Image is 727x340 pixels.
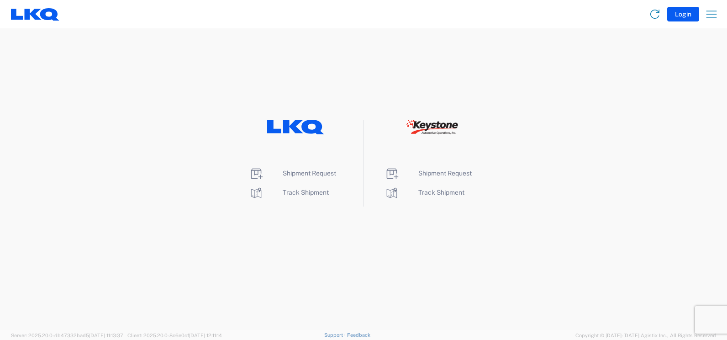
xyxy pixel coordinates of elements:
[249,189,329,196] a: Track Shipment
[283,189,329,196] span: Track Shipment
[385,170,472,177] a: Shipment Request
[249,170,336,177] a: Shipment Request
[283,170,336,177] span: Shipment Request
[89,333,123,338] span: [DATE] 11:13:37
[385,189,464,196] a: Track Shipment
[418,170,472,177] span: Shipment Request
[418,189,464,196] span: Track Shipment
[127,333,222,338] span: Client: 2025.20.0-8c6e0cf
[347,332,370,338] a: Feedback
[189,333,222,338] span: [DATE] 12:11:14
[575,331,716,340] span: Copyright © [DATE]-[DATE] Agistix Inc., All Rights Reserved
[667,7,699,21] button: Login
[11,333,123,338] span: Server: 2025.20.0-db47332bad5
[324,332,347,338] a: Support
